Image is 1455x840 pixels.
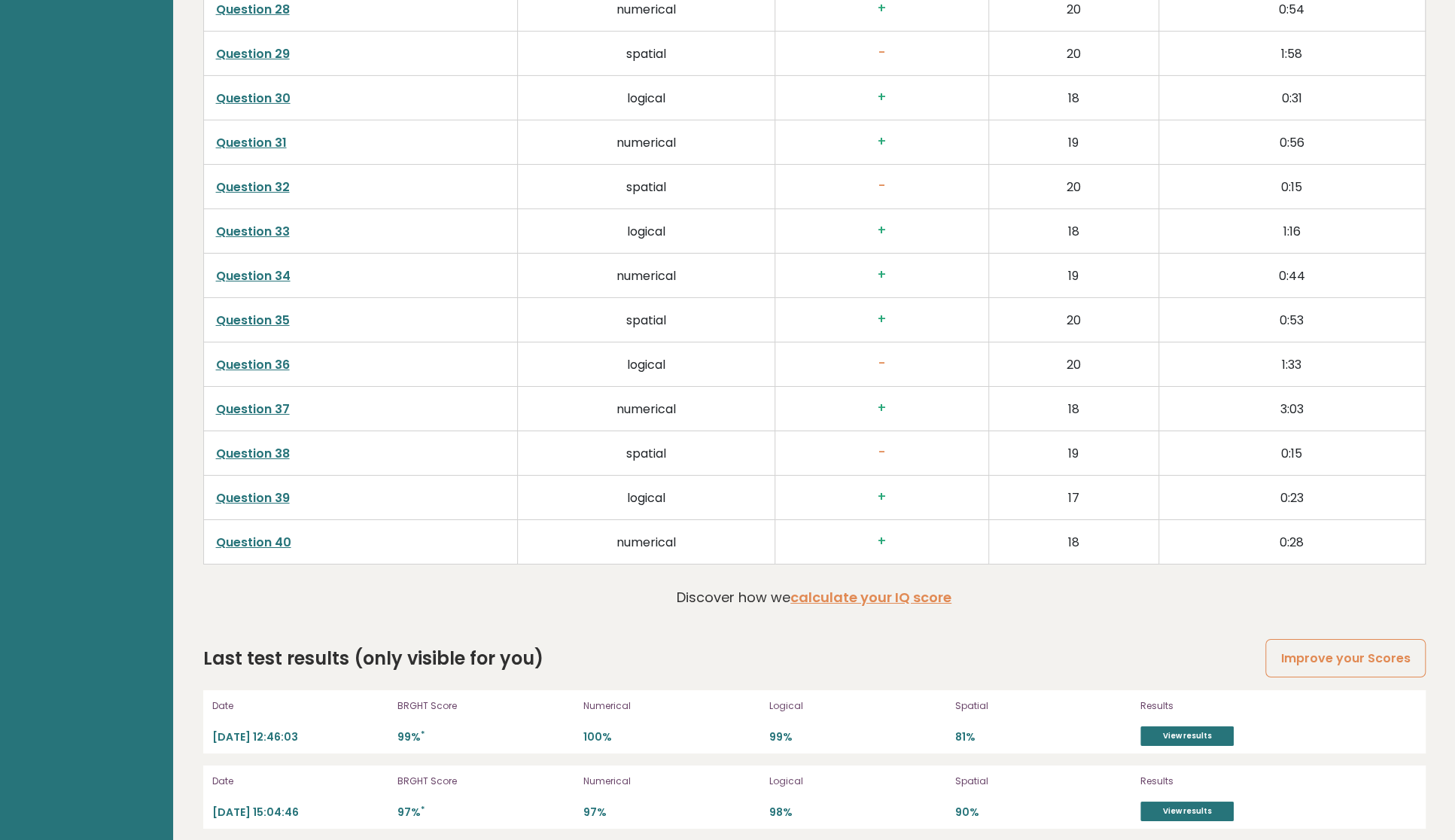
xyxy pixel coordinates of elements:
[518,120,775,165] td: numerical
[988,32,1158,76] td: 20
[988,298,1158,342] td: 20
[954,775,1131,788] p: Spatial
[1265,639,1425,677] a: Improve your Scores
[988,431,1158,476] td: 19
[518,431,775,476] td: spatial
[212,730,389,744] p: [DATE] 12:46:03
[769,699,946,713] p: Logical
[397,699,574,713] p: BRGHT Score
[518,32,775,76] td: spatial
[212,805,389,820] p: [DATE] 15:04:46
[216,445,290,462] a: Question 38
[518,209,775,254] td: logical
[988,165,1158,209] td: 20
[518,387,775,431] td: numerical
[397,805,574,820] p: 97%
[518,254,775,298] td: numerical
[397,775,574,788] p: BRGHT Score
[216,534,291,551] a: Question 40
[1158,342,1425,387] td: 1:33
[1158,520,1425,565] td: 0:28
[677,587,951,607] p: Discover how we
[769,805,946,820] p: 98%
[988,476,1158,520] td: 17
[787,356,976,372] h3: -
[787,134,976,150] h3: +
[787,223,976,239] h3: +
[518,165,775,209] td: spatial
[1140,802,1234,821] a: View results
[787,534,976,549] h3: +
[769,730,946,744] p: 99%
[787,267,976,283] h3: +
[787,90,976,105] h3: +
[988,254,1158,298] td: 19
[216,134,287,151] a: Question 31
[1158,120,1425,165] td: 0:56
[787,178,976,194] h3: -
[518,342,775,387] td: logical
[518,476,775,520] td: logical
[1158,76,1425,120] td: 0:31
[1158,387,1425,431] td: 3:03
[988,520,1158,565] td: 18
[1140,699,1298,713] p: Results
[1140,775,1298,788] p: Results
[1158,165,1425,209] td: 0:15
[216,90,291,107] a: Question 30
[1158,254,1425,298] td: 0:44
[787,312,976,327] h3: +
[216,400,290,418] a: Question 37
[518,520,775,565] td: numerical
[397,730,574,744] p: 99%
[216,178,290,196] a: Question 32
[787,445,976,461] h3: -
[1158,431,1425,476] td: 0:15
[1158,476,1425,520] td: 0:23
[954,730,1131,744] p: 81%
[787,1,976,17] h3: +
[1158,32,1425,76] td: 1:58
[216,223,290,240] a: Question 33
[787,489,976,505] h3: +
[212,699,389,713] p: Date
[988,120,1158,165] td: 19
[787,45,976,61] h3: -
[1158,209,1425,254] td: 1:16
[988,209,1158,254] td: 18
[583,805,760,820] p: 97%
[216,45,290,62] a: Question 29
[583,730,760,744] p: 100%
[988,76,1158,120] td: 18
[518,298,775,342] td: spatial
[1140,726,1234,746] a: View results
[769,775,946,788] p: Logical
[954,699,1131,713] p: Spatial
[212,775,389,788] p: Date
[583,775,760,788] p: Numerical
[518,76,775,120] td: logical
[216,312,290,329] a: Question 35
[988,342,1158,387] td: 20
[216,489,290,507] a: Question 39
[988,387,1158,431] td: 18
[216,356,290,373] a: Question 36
[203,645,543,672] h2: Last test results (only visible for you)
[1158,298,1425,342] td: 0:53
[583,699,760,713] p: Numerical
[790,588,951,607] a: calculate your IQ score
[954,805,1131,820] p: 90%
[216,267,291,285] a: Question 34
[216,1,290,18] a: Question 28
[787,400,976,416] h3: +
